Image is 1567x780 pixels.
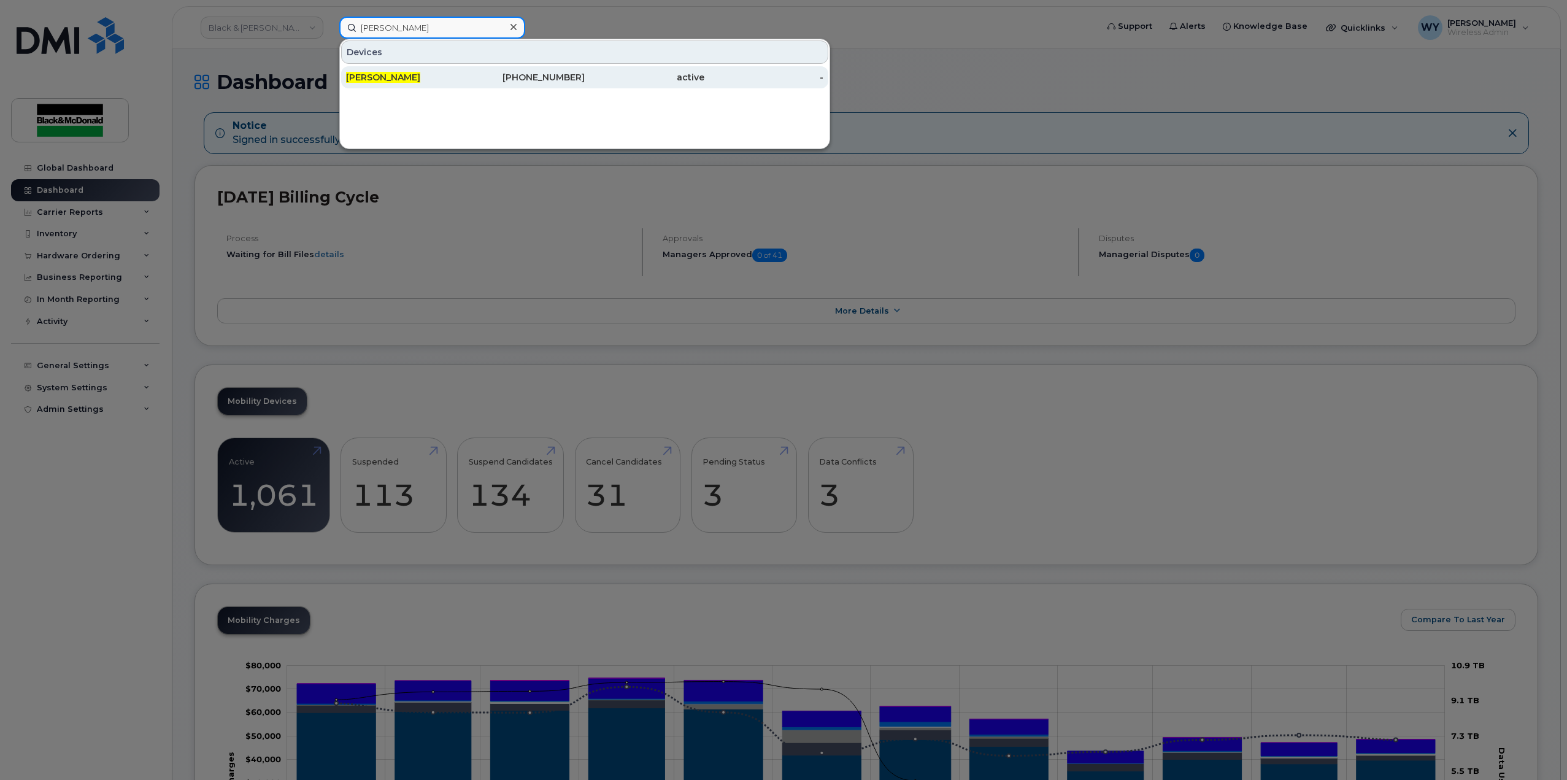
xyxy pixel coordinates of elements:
div: - [704,71,824,83]
div: Devices [341,41,828,64]
span: [PERSON_NAME] [346,72,420,83]
div: [PHONE_NUMBER] [466,71,585,83]
a: [PERSON_NAME][PHONE_NUMBER]active- [341,66,828,88]
div: active [585,71,704,83]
